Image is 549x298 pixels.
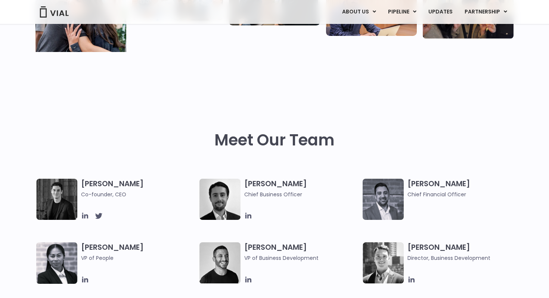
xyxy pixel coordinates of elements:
[422,6,458,18] a: UPDATES
[407,242,522,262] h3: [PERSON_NAME]
[81,179,196,199] h3: [PERSON_NAME]
[336,6,382,18] a: ABOUT USMenu Toggle
[214,131,335,149] h2: Meet Our Team
[244,242,359,262] h3: [PERSON_NAME]
[81,254,196,262] span: VP of People
[81,190,196,199] span: Co-founder, CEO
[363,242,404,283] img: A black and white photo of a smiling man in a suit at ARVO 2023.
[81,242,196,273] h3: [PERSON_NAME]
[244,254,359,262] span: VP of Business Development
[36,242,77,284] img: Catie
[407,179,522,199] h3: [PERSON_NAME]
[382,6,422,18] a: PIPELINEMenu Toggle
[407,190,522,199] span: Chief Financial Officer
[199,242,241,283] img: A black and white photo of a man smiling.
[36,179,77,220] img: A black and white photo of a man in a suit attending a Summit.
[199,179,241,220] img: A black and white photo of a man in a suit holding a vial.
[407,254,522,262] span: Director, Business Development
[459,6,513,18] a: PARTNERSHIPMenu Toggle
[39,6,69,18] img: Vial Logo
[244,179,359,199] h3: [PERSON_NAME]
[244,190,359,199] span: Chief Business Officer
[363,179,404,220] img: Headshot of smiling man named Samir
